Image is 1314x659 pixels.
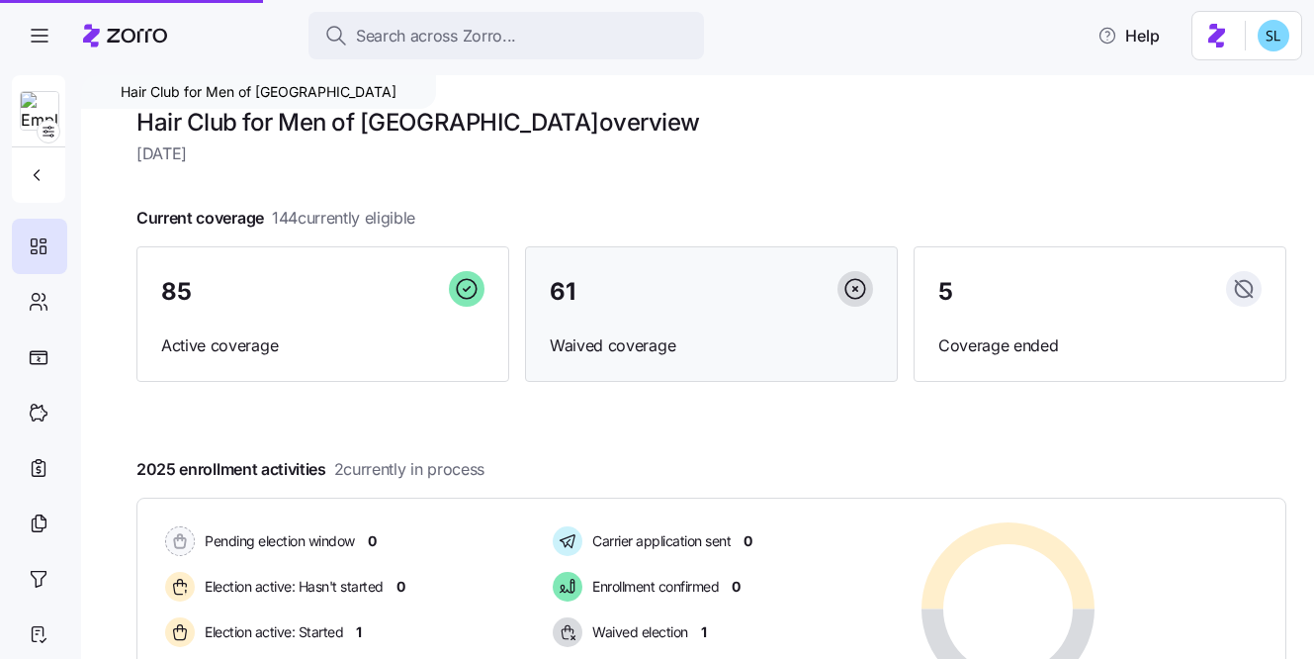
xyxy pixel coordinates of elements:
span: 0 [732,577,741,597]
img: 7c620d928e46699fcfb78cede4daf1d1 [1258,20,1289,51]
span: Help [1097,24,1160,47]
span: 85 [161,280,191,304]
span: Election active: Hasn't started [199,577,384,597]
span: 61 [550,280,574,304]
span: Enrollment confirmed [586,577,719,597]
div: Hair Club for Men of [GEOGRAPHIC_DATA] [81,75,436,109]
h1: Hair Club for Men of [GEOGRAPHIC_DATA] overview [136,107,1286,138]
span: Coverage ended [938,333,1262,358]
span: 0 [396,577,405,597]
span: 1 [701,622,707,642]
span: Waived election [586,622,688,642]
span: 5 [938,280,953,304]
span: Waived coverage [550,333,873,358]
span: 0 [368,531,377,551]
span: 1 [356,622,362,642]
span: 0 [744,531,752,551]
span: Active coverage [161,333,484,358]
button: Search across Zorro... [308,12,704,59]
span: 144 currently eligible [272,206,415,231]
span: Current coverage [136,206,415,231]
span: Carrier application sent [586,531,731,551]
span: 2025 enrollment activities [136,457,484,482]
button: Help [1082,16,1176,55]
span: Pending election window [199,531,355,551]
span: [DATE] [136,141,1286,166]
span: Search across Zorro... [356,24,516,48]
img: Employer logo [21,92,58,132]
span: 2 currently in process [334,457,484,482]
span: Election active: Started [199,622,343,642]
